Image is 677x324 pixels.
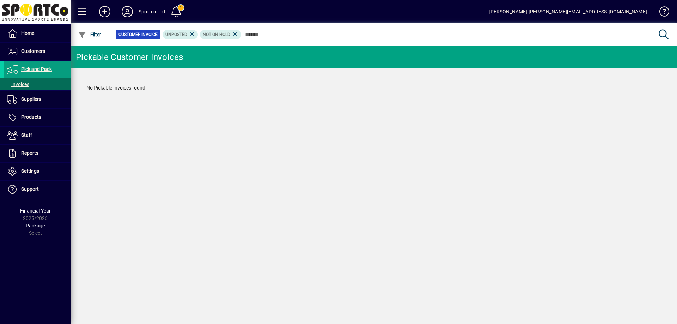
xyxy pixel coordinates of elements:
[4,181,71,198] a: Support
[21,66,52,72] span: Pick and Pack
[21,96,41,102] span: Suppliers
[654,1,668,24] a: Knowledge Base
[76,28,103,41] button: Filter
[21,150,38,156] span: Reports
[4,145,71,162] a: Reports
[4,127,71,144] a: Staff
[20,208,51,214] span: Financial Year
[4,43,71,60] a: Customers
[93,5,116,18] button: Add
[163,30,198,39] mat-chip: Customer Invoice Status: Unposted
[76,51,183,63] div: Pickable Customer Invoices
[203,32,230,37] span: Not On Hold
[21,114,41,120] span: Products
[78,32,102,37] span: Filter
[21,168,39,174] span: Settings
[26,223,45,228] span: Package
[139,6,165,17] div: Sportco Ltd
[4,109,71,126] a: Products
[7,81,29,87] span: Invoices
[116,5,139,18] button: Profile
[4,163,71,180] a: Settings
[489,6,647,17] div: [PERSON_NAME] [PERSON_NAME][EMAIL_ADDRESS][DOMAIN_NAME]
[21,30,34,36] span: Home
[200,30,241,39] mat-chip: Hold Status: Not On Hold
[4,78,71,90] a: Invoices
[4,91,71,108] a: Suppliers
[21,48,45,54] span: Customers
[165,32,187,37] span: Unposted
[118,31,158,38] span: Customer Invoice
[79,77,668,99] div: No Pickable Invoices found
[21,132,32,138] span: Staff
[4,25,71,42] a: Home
[21,186,39,192] span: Support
